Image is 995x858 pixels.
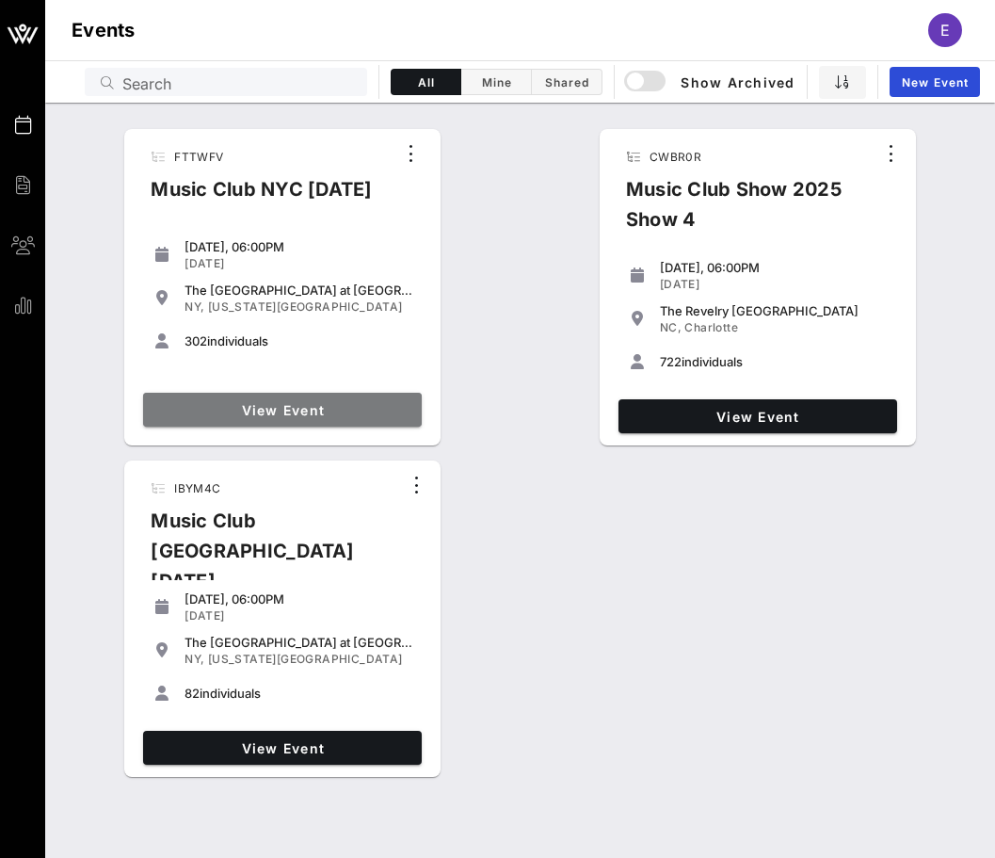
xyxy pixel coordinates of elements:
[618,399,897,433] a: View Event
[660,320,682,334] span: NC,
[185,283,414,298] div: The [GEOGRAPHIC_DATA] at [GEOGRAPHIC_DATA]
[185,333,414,348] div: individuals
[72,15,136,45] h1: Events
[611,174,876,250] div: Music Club Show 2025 Show 4
[208,652,403,666] span: [US_STATE][GEOGRAPHIC_DATA]
[185,686,200,701] span: 82
[185,635,414,650] div: The [GEOGRAPHIC_DATA] at [GEOGRAPHIC_DATA]
[660,277,890,292] div: [DATE]
[151,402,414,418] span: View Event
[626,65,795,99] button: Show Archived
[185,686,414,701] div: individuals
[403,75,449,89] span: All
[627,71,794,93] span: Show Archived
[473,75,520,89] span: Mine
[940,21,950,40] span: E
[185,608,414,623] div: [DATE]
[890,67,980,97] a: New Event
[136,506,401,611] div: Music Club [GEOGRAPHIC_DATA] [DATE]
[532,69,602,95] button: Shared
[901,75,969,89] span: New Event
[136,174,387,219] div: Music Club NYC [DATE]
[684,320,738,334] span: Charlotte
[185,299,204,314] span: NY,
[543,75,590,89] span: Shared
[461,69,532,95] button: Mine
[185,333,207,348] span: 302
[660,354,890,369] div: individuals
[185,239,414,254] div: [DATE], 06:00PM
[143,393,422,427] a: View Event
[660,354,682,369] span: 722
[174,481,220,495] span: IBYM4C
[391,69,461,95] button: All
[151,740,414,756] span: View Event
[185,652,204,666] span: NY,
[208,299,403,314] span: [US_STATE][GEOGRAPHIC_DATA]
[660,303,890,318] div: The Revelry [GEOGRAPHIC_DATA]
[174,150,223,164] span: FTTWFV
[185,591,414,607] div: [DATE], 06:00PM
[928,13,962,47] div: E
[185,256,414,271] div: [DATE]
[660,260,890,275] div: [DATE], 06:00PM
[626,409,890,425] span: View Event
[650,150,701,164] span: CWBR0R
[143,731,422,765] a: View Event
